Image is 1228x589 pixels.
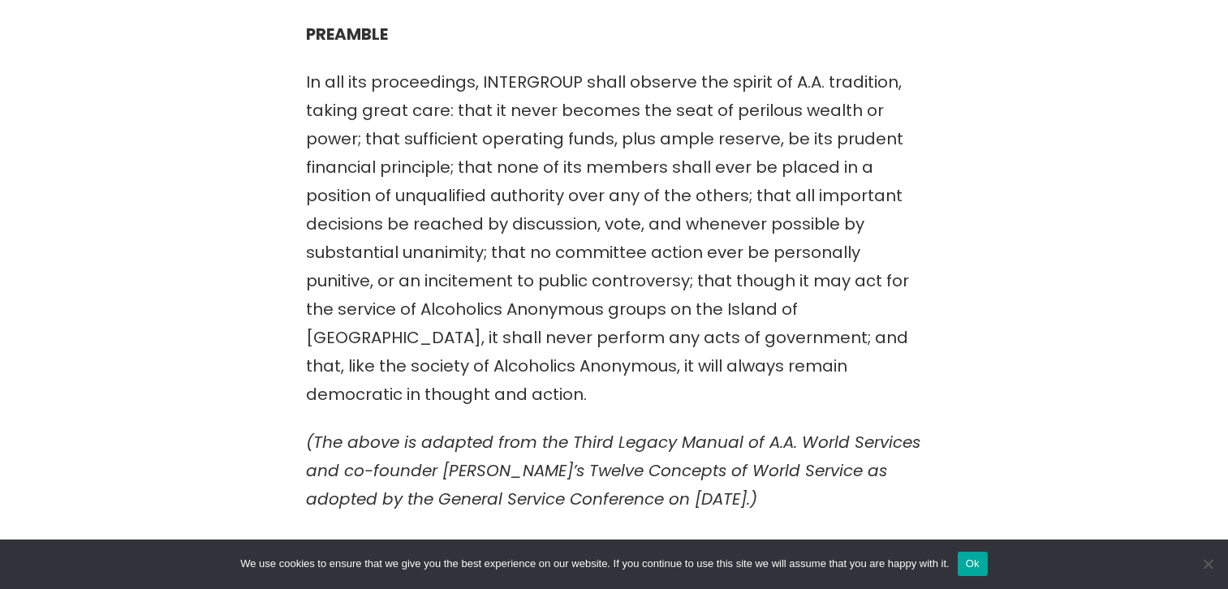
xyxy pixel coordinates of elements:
[1200,556,1216,572] span: No
[306,535,644,558] strong: I. NAME AND PURPOSE OF ORGANIZATION
[306,23,388,45] strong: PREAMBLE
[958,552,988,576] button: Ok
[306,68,923,409] p: In all its proceedings, INTERGROUP shall observe the spirit of A.A. tradition, taking great care:...
[306,431,920,510] em: (The above is adapted from the Third Legacy Manual of A.A. World Services and co-founder [PERSON_...
[240,556,949,572] span: We use cookies to ensure that we give you the best experience on our website. If you continue to ...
